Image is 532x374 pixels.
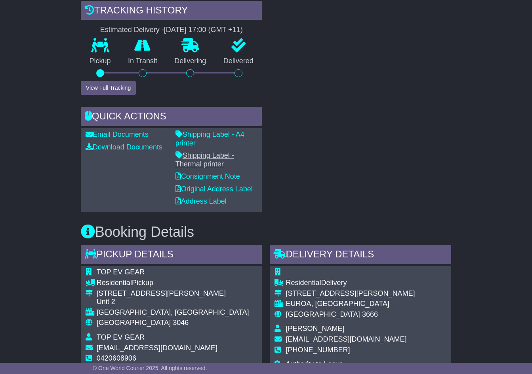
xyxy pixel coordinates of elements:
h3: Booking Details [81,224,451,240]
div: Tracking history [81,1,262,22]
a: Consignment Note [175,172,240,180]
span: Residential [97,279,132,287]
div: Estimated Delivery - [81,26,262,34]
div: Unit 2 [97,298,249,306]
a: Original Address Label [175,185,253,193]
span: [GEOGRAPHIC_DATA] [286,310,360,318]
span: [EMAIL_ADDRESS][DOMAIN_NAME] [97,344,217,352]
a: Shipping Label - Thermal printer [175,151,234,168]
div: EUROA, [GEOGRAPHIC_DATA] [286,300,415,308]
div: Delivery Details [270,245,451,266]
span: 0420608906 [97,354,136,362]
a: Email Documents [86,130,149,138]
div: [GEOGRAPHIC_DATA], [GEOGRAPHIC_DATA] [97,308,249,317]
a: Address Label [175,197,227,205]
p: In Transit [119,57,166,66]
span: © One World Courier 2025. All rights reserved. [93,365,207,371]
span: Authority to Leave [286,360,343,368]
div: Quick Actions [81,107,262,128]
div: [STREET_ADDRESS][PERSON_NAME] [97,289,249,298]
a: Shipping Label - A4 printer [175,130,244,147]
a: Download Documents [86,143,162,151]
p: Pickup [81,57,119,66]
div: Pickup Details [81,245,262,266]
p: Delivered [215,57,262,66]
div: [STREET_ADDRESS][PERSON_NAME] [286,289,415,298]
span: TOP EV GEAR [97,333,145,341]
span: Residential [286,279,321,287]
span: 3046 [173,319,189,327]
div: Delivery [286,279,415,287]
span: [PERSON_NAME] [286,325,344,332]
span: TOP EV GEAR [97,268,145,276]
span: [GEOGRAPHIC_DATA] [97,319,171,327]
button: View Full Tracking [81,81,136,95]
span: [EMAIL_ADDRESS][DOMAIN_NAME] [286,335,406,343]
p: Delivering [166,57,215,66]
div: Pickup [97,279,249,287]
span: [PHONE_NUMBER] [286,346,350,354]
div: [DATE] 17:00 (GMT +11) [164,26,243,34]
span: 3666 [362,310,378,318]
